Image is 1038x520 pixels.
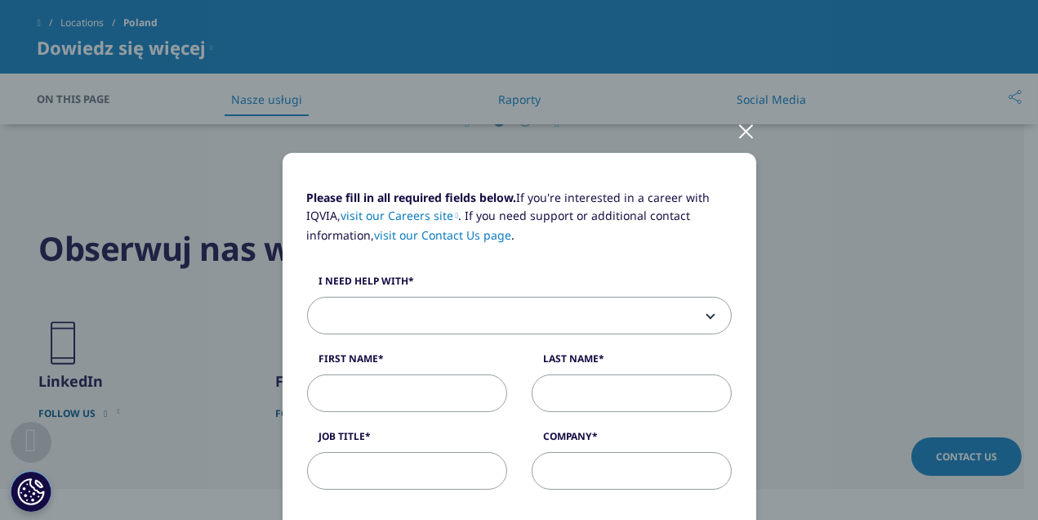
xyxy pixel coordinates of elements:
[307,190,517,205] strong: Please fill in all required fields below.
[11,471,51,512] button: Ustawienia plików cookie
[341,208,459,223] a: visit our Careers site
[307,274,732,297] label: I need help with
[532,352,732,374] label: Last Name
[375,227,512,243] a: visit our Contact Us page
[307,189,732,257] p: If you're interested in a career with IQVIA, . If you need support or additional contact informat...
[307,352,507,374] label: First Name
[532,429,732,452] label: Company
[307,429,507,452] label: Job Title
